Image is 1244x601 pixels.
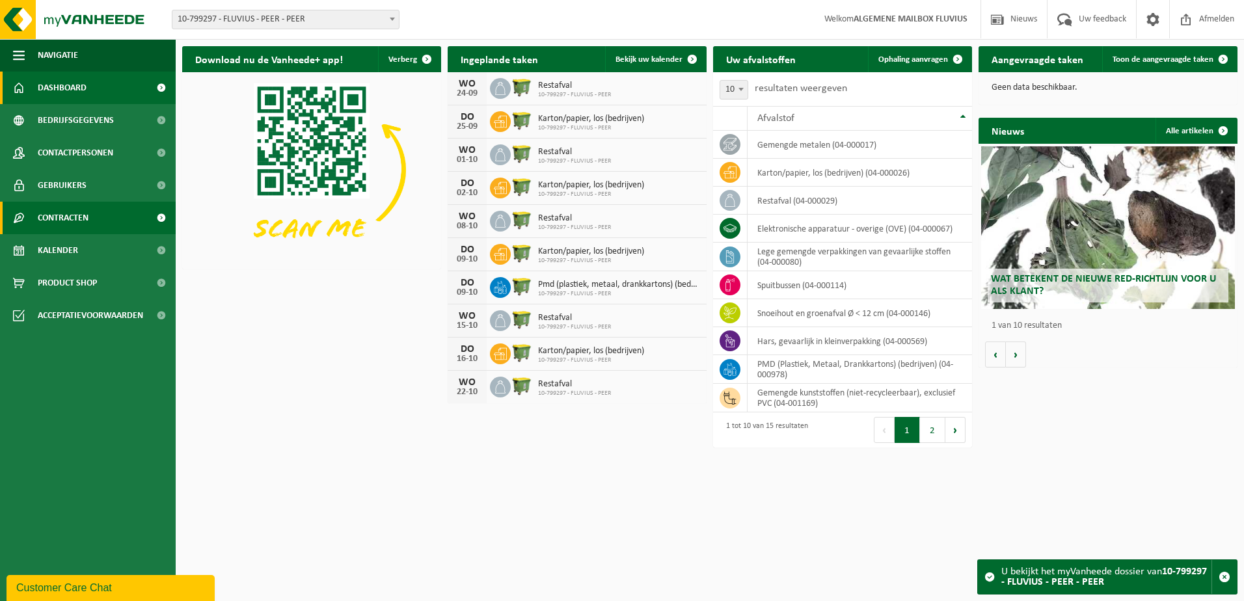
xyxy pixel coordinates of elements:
[992,321,1231,330] p: 1 van 10 resultaten
[454,112,480,122] div: DO
[538,191,644,198] span: 10-799297 - FLUVIUS - PEER
[538,114,644,124] span: Karton/papier, los (bedrijven)
[38,39,78,72] span: Navigatie
[511,242,533,264] img: WB-1100-HPE-GN-50
[511,142,533,165] img: WB-1100-HPE-GN-50
[538,224,611,232] span: 10-799297 - FLUVIUS - PEER
[748,384,972,412] td: gemengde kunststoffen (niet-recycleerbaar), exclusief PVC (04-001169)
[920,417,945,443] button: 2
[7,572,217,601] iframe: chat widget
[454,255,480,264] div: 09-10
[615,55,683,64] span: Bekijk uw kalender
[511,76,533,98] img: WB-1100-HPE-GN-50
[1113,55,1213,64] span: Toon de aangevraagde taken
[538,147,611,157] span: Restafval
[1156,118,1236,144] a: Alle artikelen
[748,159,972,187] td: karton/papier, los (bedrijven) (04-000026)
[985,341,1006,367] button: Vorige
[511,176,533,198] img: WB-1100-HPE-GN-50
[720,81,748,99] span: 10
[454,344,480,354] div: DO
[1102,46,1236,72] a: Toon de aangevraagde taken
[538,81,611,91] span: Restafval
[538,213,611,224] span: Restafval
[454,155,480,165] div: 01-10
[605,46,705,72] a: Bekijk uw kalender
[38,299,143,332] span: Acceptatievoorwaarden
[874,417,895,443] button: Previous
[748,243,972,271] td: lege gemengde verpakkingen van gevaarlijke stoffen (04-000080)
[1001,560,1211,594] div: U bekijkt het myVanheede dossier van
[538,390,611,397] span: 10-799297 - FLUVIUS - PEER
[720,416,808,444] div: 1 tot 10 van 15 resultaten
[454,89,480,98] div: 24-09
[991,274,1216,297] span: Wat betekent de nieuwe RED-richtlijn voor u als klant?
[454,122,480,131] div: 25-09
[448,46,551,72] h2: Ingeplande taken
[454,189,480,198] div: 02-10
[720,80,748,100] span: 10
[538,247,644,257] span: Karton/papier, los (bedrijven)
[538,180,644,191] span: Karton/papier, los (bedrijven)
[748,187,972,215] td: restafval (04-000029)
[748,355,972,384] td: PMD (Plastiek, Metaal, Drankkartons) (bedrijven) (04-000978)
[748,215,972,243] td: elektronische apparatuur - overige (OVE) (04-000067)
[38,104,114,137] span: Bedrijfsgegevens
[538,290,700,298] span: 10-799297 - FLUVIUS - PEER
[878,55,948,64] span: Ophaling aanvragen
[454,79,480,89] div: WO
[538,91,611,99] span: 10-799297 - FLUVIUS - PEER
[454,178,480,189] div: DO
[38,202,88,234] span: Contracten
[172,10,399,29] span: 10-799297 - FLUVIUS - PEER - PEER
[388,55,417,64] span: Verberg
[454,211,480,222] div: WO
[854,14,967,24] strong: ALGEMENE MAILBOX FLUVIUS
[538,379,611,390] span: Restafval
[182,72,441,267] img: Download de VHEPlus App
[38,72,87,104] span: Dashboard
[945,417,966,443] button: Next
[38,169,87,202] span: Gebruikers
[538,323,611,331] span: 10-799297 - FLUVIUS - PEER
[454,278,480,288] div: DO
[538,157,611,165] span: 10-799297 - FLUVIUS - PEER
[538,257,644,265] span: 10-799297 - FLUVIUS - PEER
[713,46,809,72] h2: Uw afvalstoffen
[511,209,533,231] img: WB-1100-HPE-GN-50
[378,46,440,72] button: Verberg
[38,234,78,267] span: Kalender
[757,113,794,124] span: Afvalstof
[38,137,113,169] span: Contactpersonen
[979,46,1096,72] h2: Aangevraagde taken
[454,388,480,397] div: 22-10
[454,288,480,297] div: 09-10
[868,46,971,72] a: Ophaling aanvragen
[538,356,644,364] span: 10-799297 - FLUVIUS - PEER
[538,346,644,356] span: Karton/papier, los (bedrijven)
[511,375,533,397] img: WB-1100-HPE-GN-50
[454,222,480,231] div: 08-10
[38,267,97,299] span: Product Shop
[748,299,972,327] td: snoeihout en groenafval Ø < 12 cm (04-000146)
[538,313,611,323] span: Restafval
[511,308,533,330] img: WB-1100-HPE-GN-50
[454,321,480,330] div: 15-10
[992,83,1224,92] p: Geen data beschikbaar.
[538,124,644,132] span: 10-799297 - FLUVIUS - PEER
[748,131,972,159] td: gemengde metalen (04-000017)
[182,46,356,72] h2: Download nu de Vanheede+ app!
[979,118,1037,143] h2: Nieuws
[755,83,847,94] label: resultaten weergeven
[1001,567,1207,587] strong: 10-799297 - FLUVIUS - PEER - PEER
[511,275,533,297] img: WB-1100-HPE-GN-50
[748,327,972,355] td: hars, gevaarlijk in kleinverpakking (04-000569)
[454,377,480,388] div: WO
[454,245,480,255] div: DO
[454,354,480,364] div: 16-10
[454,311,480,321] div: WO
[538,280,700,290] span: Pmd (plastiek, metaal, drankkartons) (bedrijven)
[454,145,480,155] div: WO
